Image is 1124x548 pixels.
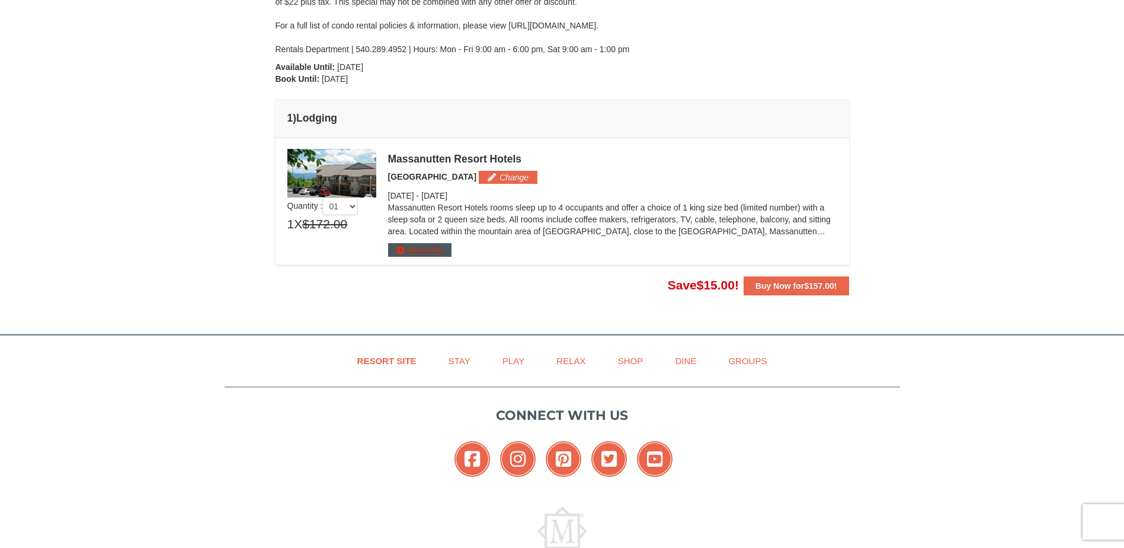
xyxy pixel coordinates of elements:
[668,278,739,292] span: Save !
[421,191,447,200] span: [DATE]
[388,202,837,237] p: Massanutten Resort Hotels rooms sleep up to 4 occupants and offer a choice of 1 king size bed (li...
[416,191,419,200] span: -
[225,406,900,425] p: Connect with us
[542,348,600,374] a: Relax
[660,348,711,374] a: Dine
[388,243,451,256] button: More Info
[342,348,431,374] a: Resort Site
[697,278,735,292] span: $15.00
[388,153,837,165] div: Massanutten Resort Hotels
[276,74,320,84] strong: Book Until:
[713,348,782,374] a: Groups
[488,348,539,374] a: Play
[276,62,335,72] strong: Available Until:
[804,281,834,291] span: $157.00
[744,276,849,295] button: Buy Now for$157.00!
[287,201,358,211] span: Quantity :
[479,171,537,184] button: Change
[603,348,658,374] a: Shop
[755,281,837,291] strong: Buy Now for !
[302,215,347,233] span: $172.00
[287,112,837,124] h4: 1 Lodging
[294,215,302,233] span: X
[434,348,485,374] a: Stay
[293,112,296,124] span: )
[287,149,376,197] img: 19219026-1-e3b4ac8e.jpg
[287,215,294,233] span: 1
[388,172,477,181] span: [GEOGRAPHIC_DATA]
[388,191,414,200] span: [DATE]
[322,74,348,84] span: [DATE]
[337,62,363,72] span: [DATE]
